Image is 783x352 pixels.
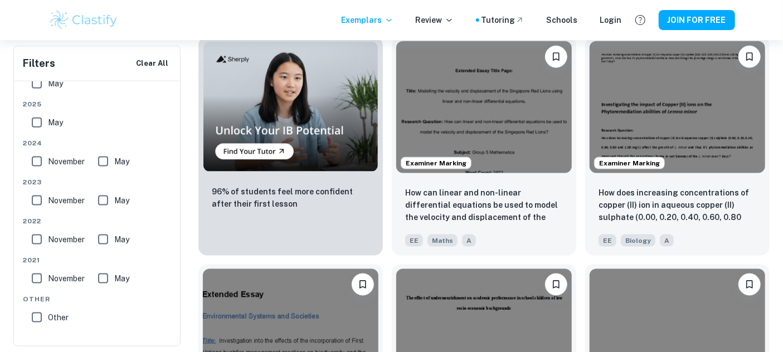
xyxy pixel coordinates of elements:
button: Please log in to bookmark exemplars [545,46,567,68]
button: Clear All [133,55,171,72]
span: November [48,194,85,207]
span: November [48,233,85,246]
span: May [114,194,129,207]
span: A [660,234,674,247]
p: How does increasing concentrations of copper (II) ion in aqueous copper (II) sulphate (0.00, 0.20... [599,187,756,224]
span: Biology [621,234,655,247]
p: How can linear and non-linear differential equations be used to model the velocity and displaceme... [405,187,563,224]
img: Maths EE example thumbnail: How can linear and non-linear differenti [396,41,572,173]
span: Maths [427,234,458,247]
img: Biology EE example thumbnail: How does increasing concentrations of co [590,41,765,173]
p: Exemplars [342,14,393,26]
button: JOIN FOR FREE [659,10,735,30]
span: May [48,77,63,90]
span: EE [405,234,423,247]
span: May [114,233,129,246]
img: Clastify logo [48,9,119,31]
span: 2021 [23,255,172,265]
span: May [48,116,63,129]
h6: Filters [23,56,55,71]
a: Schools [547,14,578,26]
p: 96% of students feel more confident after their first lesson [212,185,369,210]
span: A [462,234,476,247]
button: Please log in to bookmark exemplars [738,273,761,296]
a: Login [600,14,622,26]
span: Other [48,311,69,324]
span: EE [599,234,616,247]
p: Review [416,14,454,26]
span: Examiner Marking [595,158,664,168]
span: May [114,155,129,168]
span: 2025 [23,99,172,109]
span: November [48,155,85,168]
button: Please log in to bookmark exemplars [352,273,374,296]
span: November [48,272,85,285]
a: Thumbnail96% of students feel more confident after their first lesson [198,37,383,255]
a: Tutoring [482,14,524,26]
a: Examiner MarkingPlease log in to bookmark exemplarsHow does increasing concentrations of copper (... [585,37,770,255]
span: May [114,272,129,285]
span: Other [23,294,172,304]
span: 2022 [23,216,172,226]
button: Please log in to bookmark exemplars [545,273,567,296]
span: Examiner Marking [401,158,471,168]
a: Examiner MarkingPlease log in to bookmark exemplarsHow can linear and non-linear differential equ... [392,37,576,255]
button: Please log in to bookmark exemplars [738,46,761,68]
img: Thumbnail [203,41,378,172]
span: 2024 [23,138,172,148]
button: Help and Feedback [631,11,650,30]
span: 2023 [23,177,172,187]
